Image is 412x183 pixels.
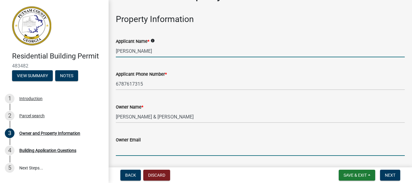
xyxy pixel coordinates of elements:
wm-modal-confirm: Summary [12,74,53,78]
button: Back [120,170,141,181]
img: Putnam County, Georgia [12,6,51,46]
div: Building Application Questions [19,148,76,153]
span: 483482 [12,63,97,69]
div: Parcel search [19,114,45,118]
span: Next [385,173,395,178]
label: Owner Email [116,138,141,142]
wm-modal-confirm: Notes [55,74,78,78]
div: Introduction [19,96,43,101]
div: 4 [5,146,14,155]
div: 2 [5,111,14,121]
div: 5 [5,163,14,173]
h3: Property Information [116,14,405,24]
button: Discard [143,170,170,181]
label: Applicant Phone Number [116,72,167,77]
span: Save & Exit [344,173,367,178]
label: Applicant Name [116,39,149,44]
button: Save & Exit [339,170,375,181]
div: 3 [5,128,14,138]
i: info [151,39,155,43]
div: 1 [5,94,14,103]
h4: Residential Building Permit [12,52,104,61]
div: Owner and Property Information [19,131,80,135]
button: Notes [55,70,78,81]
label: Owner Name [116,105,143,109]
span: Back [125,173,136,178]
button: Next [380,170,400,181]
button: View Summary [12,70,53,81]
